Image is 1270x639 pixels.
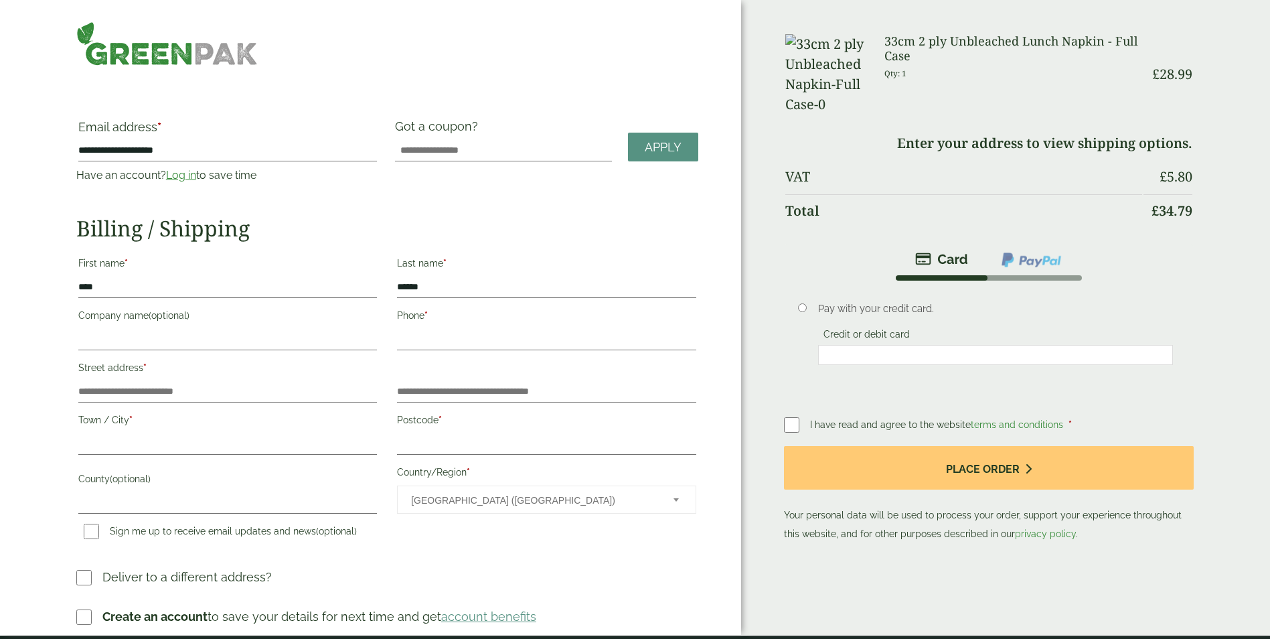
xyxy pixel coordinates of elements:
img: stripe.png [915,251,968,267]
span: (optional) [316,526,357,537]
abbr: required [424,310,428,321]
img: GreenPak Supplies [76,21,258,66]
a: privacy policy [1015,528,1076,539]
span: £ [1160,167,1167,186]
label: Sign me up to receive email updates and news [78,526,362,541]
span: (optional) [110,474,151,484]
label: Phone [397,306,696,329]
label: Company name [78,306,377,329]
label: Country/Region [397,463,696,486]
a: Log in [166,169,196,182]
abbr: required [1068,419,1072,430]
a: Apply [628,133,698,161]
img: 33cm 2 ply Unbleached Napkin-Full Case-0 [785,34,868,115]
th: Total [785,194,1143,227]
iframe: Secure card payment input frame [822,349,1169,361]
span: Apply [645,140,682,155]
a: account benefits [441,610,536,624]
span: United Kingdom (UK) [411,486,655,514]
bdi: 34.79 [1152,202,1192,220]
label: Last name [397,254,696,277]
label: Email address [78,121,377,140]
h3: 33cm 2 ply Unbleached Lunch Napkin - Full Case [884,34,1142,63]
p: Have an account? to save time [76,167,379,184]
abbr: required [157,120,161,134]
abbr: required [125,258,128,269]
bdi: 5.80 [1160,167,1192,186]
p: Deliver to a different address? [102,568,272,586]
abbr: required [129,415,133,425]
label: Street address [78,358,377,381]
img: ppcp-gateway.png [1000,251,1062,269]
button: Place order [784,446,1194,490]
span: Country/Region [397,486,696,514]
h2: Billing / Shipping [76,216,698,241]
abbr: required [439,415,442,425]
label: Credit or debit card [818,329,915,344]
span: £ [1152,65,1160,83]
span: £ [1152,202,1159,220]
span: I have read and agree to the website [810,419,1066,430]
bdi: 28.99 [1152,65,1192,83]
abbr: required [143,362,147,373]
label: County [78,470,377,492]
input: Sign me up to receive email updates and news(optional) [84,524,99,539]
span: (optional) [149,310,189,321]
p: Pay with your credit card. [818,301,1173,316]
small: Qty: 1 [884,68,906,78]
th: VAT [785,161,1143,193]
abbr: required [467,467,470,478]
label: Postcode [397,411,696,433]
label: Got a coupon? [395,119,483,140]
label: Town / City [78,411,377,433]
strong: Create an account [102,610,208,624]
p: to save your details for next time and get [102,608,536,626]
a: terms and conditions [971,419,1063,430]
td: Enter your address to view shipping options. [785,127,1193,159]
abbr: required [443,258,447,269]
p: Your personal data will be used to process your order, support your experience throughout this we... [784,446,1194,543]
label: First name [78,254,377,277]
